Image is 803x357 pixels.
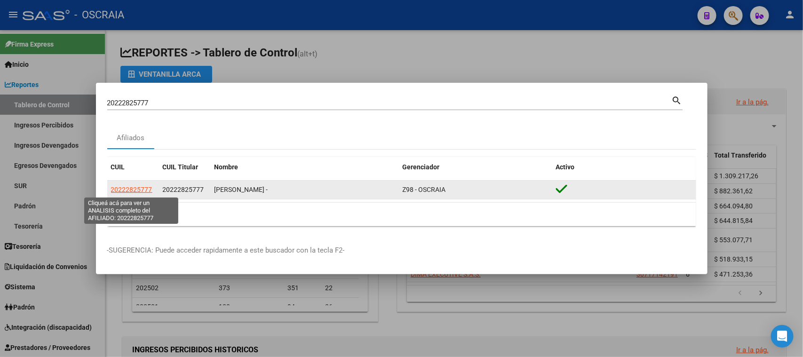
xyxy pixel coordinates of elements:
span: CUIL [111,163,125,171]
span: 20222825777 [111,186,152,193]
mat-icon: search [672,94,683,105]
span: CUIL Titular [163,163,199,171]
datatable-header-cell: Nombre [211,157,399,177]
span: Nombre [215,163,239,171]
span: Activo [556,163,575,171]
datatable-header-cell: CUIL [107,157,159,177]
span: 20222825777 [163,186,204,193]
div: [PERSON_NAME] - [215,184,395,195]
span: Gerenciador [403,163,440,171]
div: Open Intercom Messenger [771,325,794,348]
datatable-header-cell: Gerenciador [399,157,552,177]
datatable-header-cell: CUIL Titular [159,157,211,177]
datatable-header-cell: Activo [552,157,696,177]
span: Z98 - OSCRAIA [403,186,446,193]
p: -SUGERENCIA: Puede acceder rapidamente a este buscador con la tecla F2- [107,245,696,256]
div: 1 total [107,203,696,226]
div: Afiliados [117,133,144,143]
